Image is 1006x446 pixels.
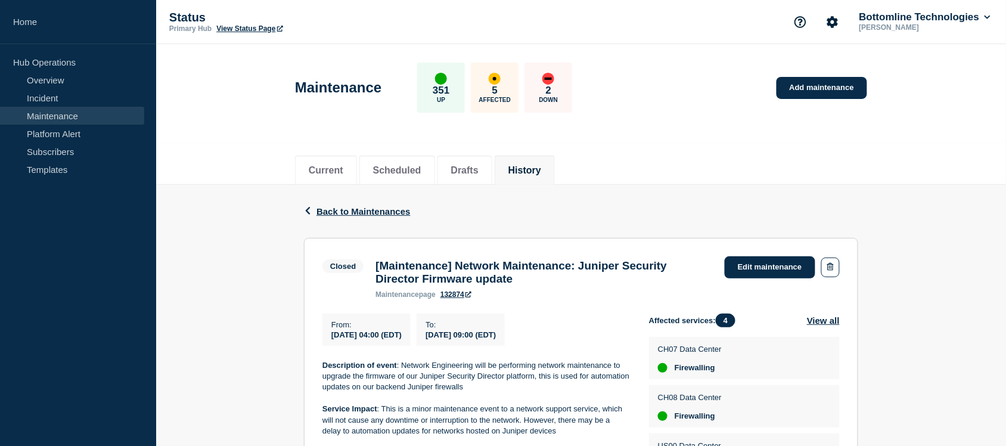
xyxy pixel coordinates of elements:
p: 351 [433,85,449,97]
a: Edit maintenance [725,256,815,278]
p: Affected [479,97,511,103]
p: [PERSON_NAME] [857,23,981,32]
p: Status [169,11,408,24]
button: Bottomline Technologies [857,11,993,23]
button: Back to Maintenances [304,206,411,216]
p: 5 [492,85,498,97]
div: up [658,363,667,373]
a: 132874 [440,290,471,299]
p: Up [437,97,445,103]
a: View Status Page [216,24,282,33]
button: Drafts [451,165,479,176]
span: Firewalling [675,363,715,373]
p: page [375,290,436,299]
p: 2 [546,85,551,97]
p: To : [426,320,496,329]
button: Account settings [820,10,845,35]
strong: Description of event [322,361,397,370]
div: affected [489,73,501,85]
span: Closed [322,259,364,273]
h3: [Maintenance] Network Maintenance: Juniper Security Director Firmware update [375,259,713,286]
div: up [435,73,447,85]
p: : This is a minor maintenance event to a network support service, which will not cause any downti... [322,404,630,436]
div: down [542,73,554,85]
span: Back to Maintenances [316,206,411,216]
button: View all [807,314,840,327]
a: Add maintenance [777,77,867,99]
span: [DATE] 09:00 (EDT) [426,330,496,339]
button: History [508,165,541,176]
span: 4 [716,314,735,327]
p: : Network Engineering will be performing network maintenance to upgrade the firmware of our Junip... [322,360,630,393]
p: From : [331,320,402,329]
p: Down [539,97,558,103]
span: Firewalling [675,411,715,421]
button: Support [788,10,813,35]
span: [DATE] 04:00 (EDT) [331,330,402,339]
strong: Service Impact [322,404,377,413]
div: up [658,411,667,421]
p: Primary Hub [169,24,212,33]
p: CH08 Data Center [658,393,722,402]
p: CH07 Data Center [658,345,722,354]
span: maintenance [375,290,419,299]
span: Affected services: [649,314,741,327]
h1: Maintenance [295,79,381,96]
button: Scheduled [373,165,421,176]
button: Current [309,165,343,176]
